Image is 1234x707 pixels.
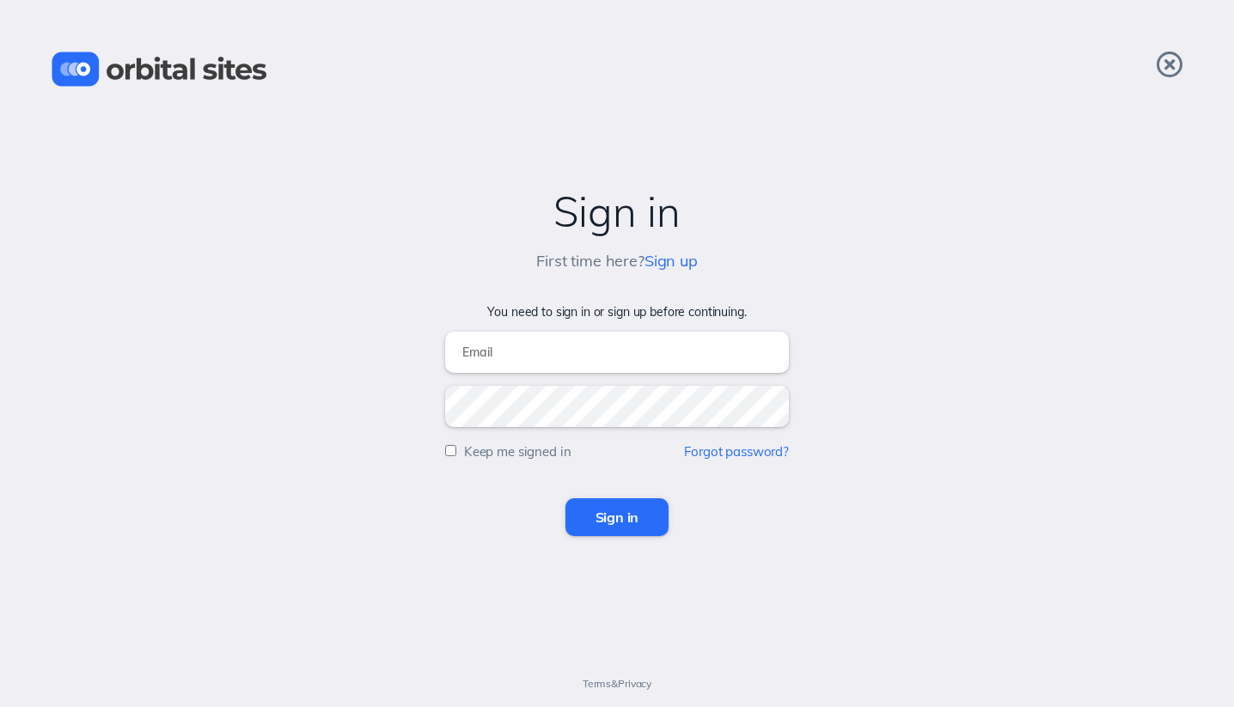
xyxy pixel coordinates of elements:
[583,677,611,690] a: Terms
[644,251,698,271] a: Sign up
[17,305,1217,536] form: You need to sign in or sign up before continuing.
[618,677,651,690] a: Privacy
[684,443,789,460] a: Forgot password?
[17,188,1217,235] h2: Sign in
[52,52,267,87] img: Orbital Sites Logo
[536,253,698,271] h5: First time here?
[565,498,669,536] input: Sign in
[464,443,571,460] label: Keep me signed in
[445,332,789,373] input: Email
